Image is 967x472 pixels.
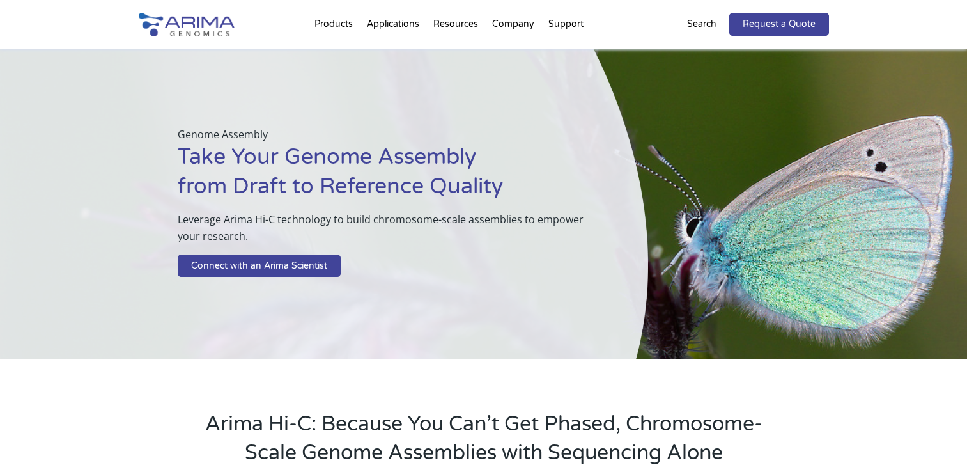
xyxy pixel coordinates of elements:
img: Arima-Genomics-logo [139,13,235,36]
p: Leverage Arima Hi-C technology to build chromosome-scale assemblies to empower your research. [178,211,584,255]
div: Genome Assembly [178,126,584,283]
h1: Take Your Genome Assembly from Draft to Reference Quality [178,143,584,211]
a: Request a Quote [729,13,829,36]
a: Connect with an Arima Scientist [178,255,341,278]
p: Search [687,16,716,33]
